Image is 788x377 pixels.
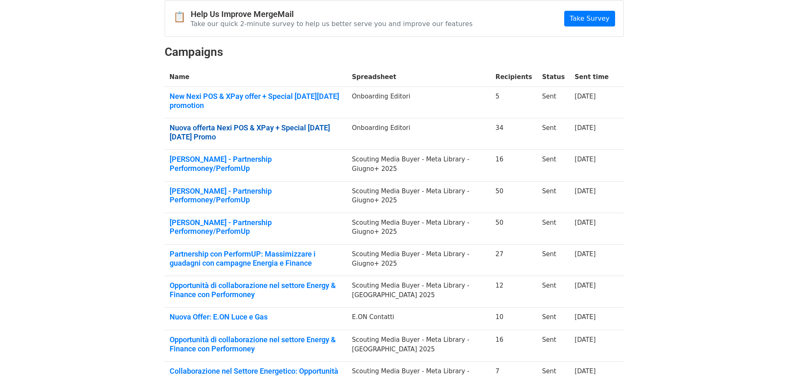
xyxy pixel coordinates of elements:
td: 34 [491,118,537,150]
td: 50 [491,181,537,213]
h4: Help Us Improve MergeMail [191,9,473,19]
span: 📋 [173,11,191,23]
a: [PERSON_NAME] - Partnership Performoney/PerfomUp [170,155,342,173]
a: [PERSON_NAME] - Partnership Performoney/PerfomUp [170,218,342,236]
th: Spreadsheet [347,67,491,87]
td: Scouting Media Buyer - Meta Library - Giugno+ 2025 [347,150,491,181]
th: Status [537,67,570,87]
a: Opportunità di collaborazione nel settore Energy & Finance con Performoney [170,335,342,353]
td: Sent [537,118,570,150]
th: Name [165,67,347,87]
a: Partnership con PerformUP: Massimizzare i guadagni con campagne Energia e Finance [170,250,342,267]
td: 10 [491,307,537,330]
a: Take Survey [564,11,615,26]
td: Scouting Media Buyer - Meta Library - Giugno+ 2025 [347,213,491,244]
td: E.ON Contatti [347,307,491,330]
td: Sent [537,213,570,244]
td: Sent [537,181,570,213]
td: Scouting Media Buyer - Meta Library - Giugno+ 2025 [347,181,491,213]
td: Sent [537,87,570,118]
iframe: Chat Widget [747,337,788,377]
td: 27 [491,245,537,276]
td: 12 [491,276,537,307]
th: Recipients [491,67,537,87]
h2: Campaigns [165,45,624,59]
td: Sent [537,150,570,181]
td: Onboarding Editori [347,118,491,150]
td: Scouting Media Buyer - Meta Library - [GEOGRAPHIC_DATA] 2025 [347,276,491,307]
td: Onboarding Editori [347,87,491,118]
td: 16 [491,150,537,181]
td: Sent [537,245,570,276]
a: Nuova Offer: E.ON Luce e Gas [170,312,342,322]
td: 50 [491,213,537,244]
a: [DATE] [575,219,596,226]
a: [DATE] [575,250,596,258]
a: [DATE] [575,336,596,343]
a: [DATE] [575,187,596,195]
a: [PERSON_NAME] - Partnership Performoney/PerfomUp [170,187,342,204]
p: Take our quick 2-minute survey to help us better serve you and improve our features [191,19,473,28]
td: Scouting Media Buyer - Meta Library - Giugno+ 2025 [347,245,491,276]
a: [DATE] [575,93,596,100]
a: Nuova offerta Nexi POS & XPay + Special [DATE][DATE] Promo [170,123,342,141]
a: Opportunità di collaborazione nel settore Energy & Finance con Performoney [170,281,342,299]
a: [DATE] [575,124,596,132]
td: Sent [537,307,570,330]
a: [DATE] [575,156,596,163]
a: [DATE] [575,367,596,375]
td: Scouting Media Buyer - Meta Library - [GEOGRAPHIC_DATA] 2025 [347,330,491,362]
td: Sent [537,276,570,307]
td: Sent [537,330,570,362]
th: Sent time [570,67,613,87]
td: 16 [491,330,537,362]
a: [DATE] [575,282,596,289]
a: New Nexi POS & XPay offer + Special [DATE][DATE] promotion [170,92,342,110]
a: [DATE] [575,313,596,321]
td: 5 [491,87,537,118]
